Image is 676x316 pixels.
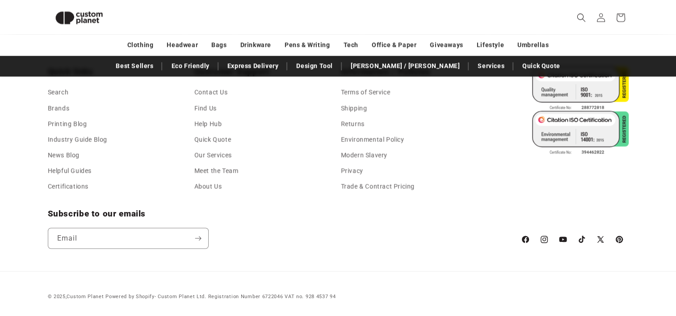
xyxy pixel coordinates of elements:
a: Clothing [127,37,154,53]
a: Quick Quote [518,58,565,74]
a: Tech [343,37,358,53]
iframe: Chat Widget [527,220,676,316]
a: Our Services [194,147,232,163]
a: Terms of Service [341,87,390,100]
a: Brands [48,100,70,116]
a: Giveaways [430,37,463,53]
a: Custom Planet [67,293,104,299]
a: News Blog [48,147,80,163]
a: Headwear [167,37,198,53]
a: Services [473,58,509,74]
a: Certifications [48,179,88,194]
a: About Us [194,179,222,194]
a: Express Delivery [223,58,283,74]
a: Environmental Policy [341,132,404,147]
a: Returns [341,116,365,132]
a: Modern Slavery [341,147,387,163]
a: Meet the Team [194,163,239,179]
a: Bags [211,37,227,53]
a: Industry Guide Blog [48,132,107,147]
a: Trade & Contract Pricing [341,179,415,194]
a: Shipping [341,100,367,116]
small: © 2025, [48,293,104,299]
h2: Subscribe to our emails [48,208,512,219]
a: Find Us [194,100,217,116]
a: Search [48,87,69,100]
a: Printing Blog [48,116,87,132]
a: Office & Paper [372,37,416,53]
a: Lifestyle [477,37,504,53]
a: [PERSON_NAME] / [PERSON_NAME] [346,58,464,74]
summary: Search [571,8,591,27]
img: Custom Planet [48,4,110,32]
a: Best Sellers [111,58,158,74]
a: Contact Us [194,87,228,100]
a: Pens & Writing [285,37,330,53]
a: Eco Friendly [167,58,214,74]
a: Helpful Guides [48,163,92,179]
img: ISO 14001 Certified [532,111,629,155]
small: - Custom Planet Ltd. Registration Number 6722046 VAT no. 928 4537 94 [105,293,336,299]
a: Umbrellas [517,37,549,53]
a: Design Tool [292,58,337,74]
img: ISO 9001 Certified [532,66,629,111]
a: Powered by Shopify [105,293,155,299]
a: Help Hub [194,116,222,132]
a: Privacy [341,163,363,179]
a: Drinkware [240,37,271,53]
a: Quick Quote [194,132,231,147]
button: Subscribe [189,228,208,249]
